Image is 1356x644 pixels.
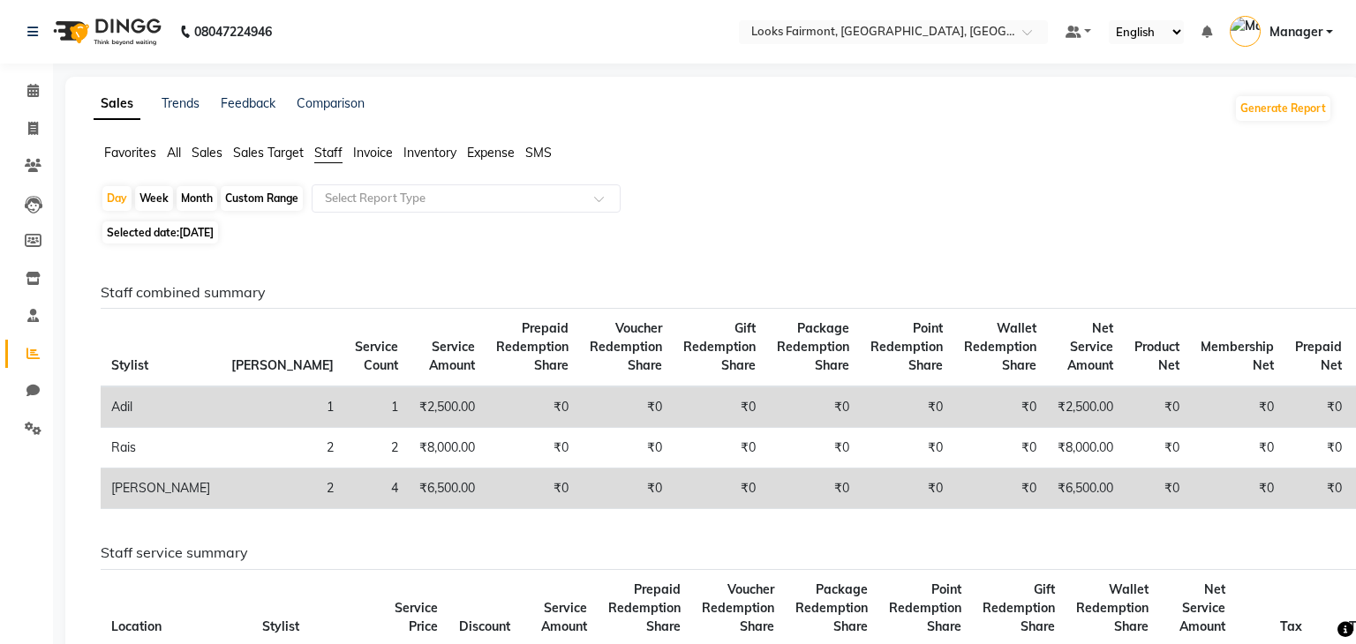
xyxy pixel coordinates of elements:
td: ₹0 [766,468,860,509]
div: Custom Range [221,186,303,211]
span: Invoice [353,145,393,161]
td: ₹0 [1284,468,1352,509]
span: Package Redemption Share [777,320,849,373]
span: [PERSON_NAME] [231,357,334,373]
td: ₹0 [860,428,953,468]
span: Tax [1280,618,1302,634]
td: ₹0 [486,428,579,468]
td: ₹8,000.00 [1047,428,1124,468]
td: ₹0 [1124,386,1190,428]
td: 2 [221,468,344,509]
span: SMS [525,145,552,161]
span: Gift Redemption Share [683,320,756,373]
div: Month [177,186,217,211]
span: Service Amount [541,600,587,634]
span: Manager [1269,23,1322,41]
a: Feedback [221,95,275,111]
span: Staff [314,145,343,161]
td: ₹0 [1190,468,1284,509]
td: ₹0 [1124,468,1190,509]
td: ₹0 [860,468,953,509]
span: Voucher Redemption Share [702,581,774,634]
td: ₹0 [953,428,1047,468]
span: Stylist [111,357,148,373]
td: 2 [344,428,409,468]
td: 4 [344,468,409,509]
span: Location [111,618,162,634]
span: Wallet Redemption Share [964,320,1036,373]
span: Selected date: [102,221,218,243]
td: ₹0 [486,386,579,428]
span: Wallet Redemption Share [1076,581,1149,634]
span: Net Service Amount [1179,581,1225,634]
td: 1 [221,386,344,428]
span: Point Redemption Share [870,320,943,373]
td: ₹0 [486,468,579,509]
td: ₹0 [579,468,673,509]
td: ₹0 [673,468,766,509]
td: ₹0 [579,428,673,468]
td: ₹0 [953,468,1047,509]
td: ₹8,000.00 [409,428,486,468]
span: Sales [192,145,222,161]
span: Service Amount [429,339,475,373]
span: Voucher Redemption Share [590,320,662,373]
td: ₹0 [860,386,953,428]
td: Adil [101,386,221,428]
td: ₹0 [1124,428,1190,468]
img: logo [45,7,166,56]
span: Stylist [262,618,299,634]
h6: Staff combined summary [101,284,1318,301]
td: 2 [221,428,344,468]
span: Net Service Amount [1067,320,1113,373]
td: ₹2,500.00 [1047,386,1124,428]
td: ₹2,500.00 [409,386,486,428]
td: ₹0 [766,386,860,428]
td: ₹0 [1190,428,1284,468]
h6: Staff service summary [101,544,1318,561]
span: Expense [467,145,515,161]
span: Service Count [355,339,398,373]
span: Service Price [395,600,438,634]
td: ₹6,500.00 [409,468,486,509]
td: ₹0 [1284,428,1352,468]
a: Comparison [297,95,365,111]
a: Trends [162,95,200,111]
span: Prepaid Redemption Share [496,320,569,373]
span: All [167,145,181,161]
span: [DATE] [179,226,214,239]
img: Manager [1230,16,1261,47]
button: Generate Report [1236,96,1330,121]
span: Gift Redemption Share [983,581,1055,634]
span: Sales Target [233,145,304,161]
span: Prepaid Net [1295,339,1342,373]
td: ₹0 [673,386,766,428]
b: 08047224946 [194,7,272,56]
td: [PERSON_NAME] [101,468,221,509]
span: Membership Net [1201,339,1274,373]
td: ₹0 [579,386,673,428]
span: Discount [459,618,510,634]
td: ₹0 [1190,386,1284,428]
a: Sales [94,88,140,120]
td: ₹0 [766,428,860,468]
td: ₹0 [673,428,766,468]
td: ₹0 [1284,386,1352,428]
span: Point Redemption Share [889,581,961,634]
div: Week [135,186,173,211]
span: Package Redemption Share [795,581,868,634]
span: Prepaid Redemption Share [608,581,681,634]
span: Favorites [104,145,156,161]
td: 1 [344,386,409,428]
span: Product Net [1134,339,1179,373]
td: ₹6,500.00 [1047,468,1124,509]
div: Day [102,186,132,211]
td: ₹0 [953,386,1047,428]
td: Rais [101,428,221,468]
span: Inventory [403,145,456,161]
